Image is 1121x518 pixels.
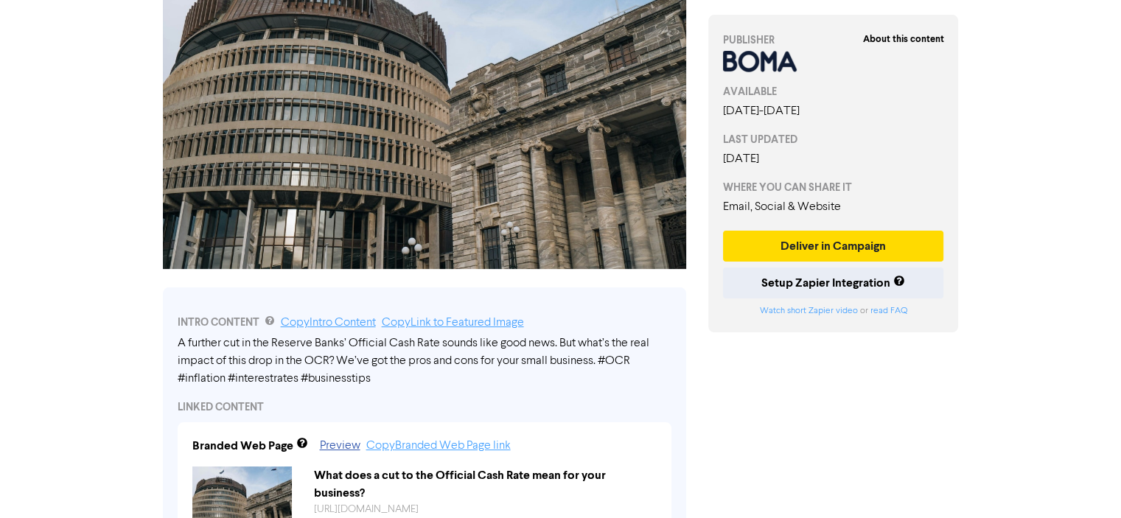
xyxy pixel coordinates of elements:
div: AVAILABLE [723,84,944,99]
div: Branded Web Page [192,437,293,455]
div: INTRO CONTENT [178,314,671,332]
div: LINKED CONTENT [178,399,671,415]
a: Copy Intro Content [281,317,376,329]
div: [DATE] [723,150,944,168]
a: Copy Link to Featured Image [382,317,524,329]
iframe: Chat Widget [791,24,1121,518]
div: A further cut in the Reserve Banks’ Official Cash Rate sounds like good news. But what’s the real... [178,335,671,388]
div: LAST UPDATED [723,132,944,147]
a: Copy Branded Web Page link [366,440,511,452]
div: WHERE YOU CAN SHARE IT [723,180,944,195]
a: Preview [320,440,360,452]
div: PUBLISHER [723,32,944,48]
div: [DATE] - [DATE] [723,102,944,120]
a: [URL][DOMAIN_NAME] [314,504,419,514]
div: Email, Social & Website [723,198,944,216]
a: Watch short Zapier video [759,307,857,315]
button: Setup Zapier Integration [723,267,944,298]
div: or [723,304,944,318]
div: https://public2.bomamarketing.com/cp/1Oj3Kjpz89qaFgdpBgdtCq?sa=bgJToF0 [303,502,668,517]
button: Deliver in Campaign [723,231,944,262]
div: What does a cut to the Official Cash Rate mean for your business? [303,466,668,502]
